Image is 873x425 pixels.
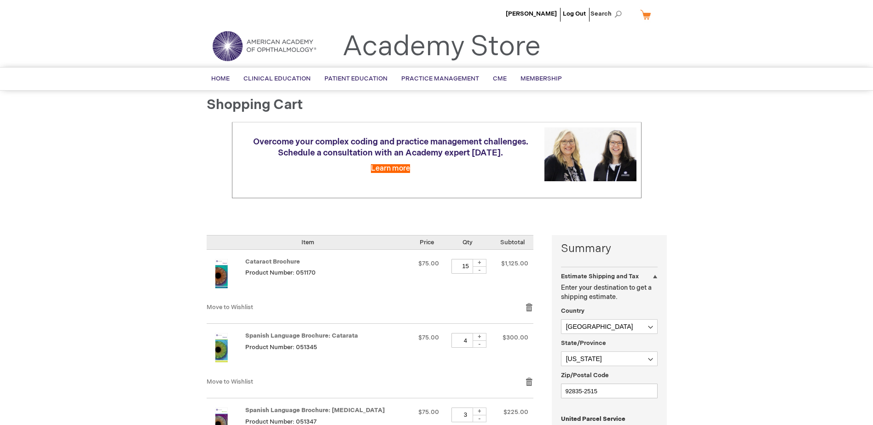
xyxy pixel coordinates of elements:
div: - [473,266,486,274]
span: Home [211,75,230,82]
span: Product Number: 051170 [245,269,316,276]
span: Subtotal [500,239,525,246]
a: Move to Wishlist [207,304,253,311]
strong: Summary [561,241,658,257]
span: $75.00 [418,260,439,267]
a: Cataract Brochure [245,258,300,265]
span: $75.00 [418,408,439,416]
span: State/Province [561,339,606,347]
input: Qty [451,408,479,422]
input: Qty [451,259,479,274]
span: Practice Management [401,75,479,82]
span: $1,125.00 [501,260,528,267]
a: Log Out [563,10,586,17]
span: Qty [463,239,473,246]
span: Search [590,5,625,23]
img: Spanish Language Brochure: Catarata [207,333,236,362]
span: Overcome your complex coding and practice management challenges. Schedule a consultation with an ... [253,137,528,158]
span: Item [301,239,314,246]
strong: Estimate Shipping and Tax [561,273,639,280]
img: Schedule a consultation with an Academy expert today [544,127,636,181]
a: Spanish Language Brochure: [MEDICAL_DATA] [245,407,385,414]
p: Enter your destination to get a shipping estimate. [561,283,658,302]
a: Academy Store [342,30,541,63]
a: Cataract Brochure [207,259,245,294]
span: Country [561,307,584,315]
span: Price [420,239,434,246]
span: $300.00 [503,334,528,341]
a: Spanish Language Brochure: Catarata [245,332,358,339]
div: + [473,259,486,267]
span: Clinical Education [243,75,311,82]
a: Learn more [371,164,410,173]
span: Patient Education [324,75,387,82]
span: Zip/Postal Code [561,372,609,379]
span: Product Number: 051345 [245,344,317,351]
div: + [473,408,486,415]
input: Qty [451,333,479,348]
img: Cataract Brochure [207,259,236,288]
span: CME [493,75,507,82]
span: United Parcel Service [561,415,625,423]
span: $75.00 [418,334,439,341]
span: Shopping Cart [207,97,303,113]
a: Move to Wishlist [207,378,253,385]
span: Membership [520,75,562,82]
a: Spanish Language Brochure: Catarata [207,333,245,368]
a: [PERSON_NAME] [506,10,557,17]
div: - [473,340,486,348]
span: $225.00 [503,408,528,416]
div: - [473,415,486,422]
div: + [473,333,486,341]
